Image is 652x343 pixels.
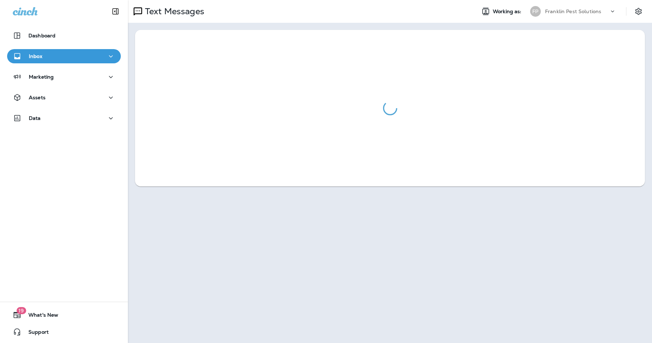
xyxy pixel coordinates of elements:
button: Marketing [7,70,121,84]
p: Dashboard [28,33,55,38]
div: FP [530,6,541,17]
p: Text Messages [142,6,204,17]
button: Settings [632,5,645,18]
button: Assets [7,90,121,105]
span: Support [21,329,49,338]
button: Dashboard [7,28,121,43]
p: Marketing [29,74,54,80]
p: Assets [29,95,45,100]
p: Data [29,115,41,121]
button: Inbox [7,49,121,63]
button: Data [7,111,121,125]
p: Inbox [29,53,42,59]
span: What's New [21,312,58,321]
button: 19What's New [7,308,121,322]
span: Working as: [493,9,523,15]
button: Collapse Sidebar [106,4,125,19]
span: 19 [16,307,26,314]
p: Franklin Pest Solutions [545,9,601,14]
button: Support [7,325,121,339]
